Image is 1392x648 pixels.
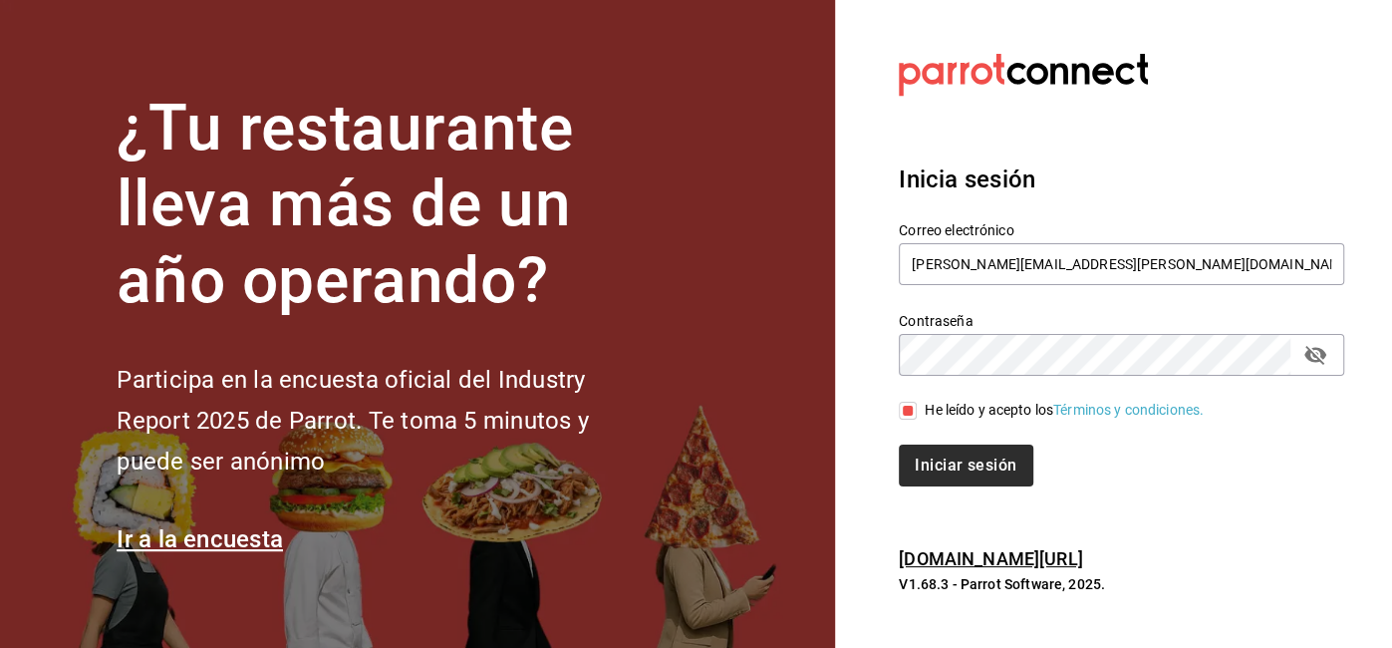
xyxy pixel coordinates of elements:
[925,400,1204,421] div: He leído y acepto los
[1053,402,1204,418] a: Términos y condiciones.
[899,313,1344,327] label: Contraseña
[117,91,655,320] h1: ¿Tu restaurante lleva más de un año operando?
[117,525,283,553] a: Ir a la encuesta
[1298,338,1332,372] button: passwordField
[899,243,1344,285] input: Ingresa tu correo electrónico
[899,222,1344,236] label: Correo electrónico
[899,162,1344,197] h3: Inicia sesión
[899,548,1082,569] a: [DOMAIN_NAME][URL]
[899,445,1032,486] button: Iniciar sesión
[117,360,655,482] h2: Participa en la encuesta oficial del Industry Report 2025 de Parrot. Te toma 5 minutos y puede se...
[899,574,1344,594] p: V1.68.3 - Parrot Software, 2025.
